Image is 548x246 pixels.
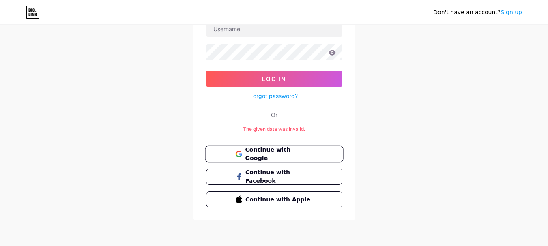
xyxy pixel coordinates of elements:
[206,126,342,133] div: The given data was invalid.
[206,169,342,185] button: Continue with Facebook
[205,146,343,163] button: Continue with Google
[501,9,522,15] a: Sign up
[433,8,522,17] div: Don't have an account?
[262,75,286,82] span: Log In
[206,191,342,207] button: Continue with Apple
[245,145,313,163] span: Continue with Google
[245,195,312,204] span: Continue with Apple
[206,21,342,37] input: Username
[206,71,342,87] button: Log In
[206,146,342,162] a: Continue with Google
[250,92,298,100] a: Forgot password?
[271,111,277,119] div: Or
[245,168,312,185] span: Continue with Facebook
